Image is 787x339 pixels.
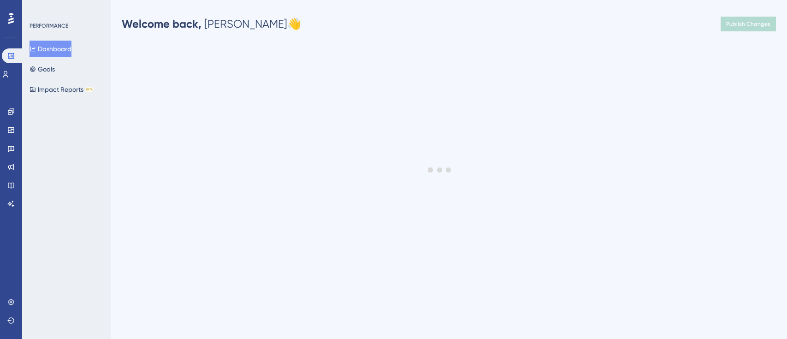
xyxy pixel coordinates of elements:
div: [PERSON_NAME] 👋 [122,17,301,31]
button: Dashboard [30,41,71,57]
button: Impact ReportsBETA [30,81,94,98]
button: Goals [30,61,55,77]
button: Publish Changes [721,17,776,31]
div: BETA [85,87,94,92]
div: PERFORMANCE [30,22,68,30]
span: Welcome back, [122,17,201,30]
span: Publish Changes [726,20,770,28]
